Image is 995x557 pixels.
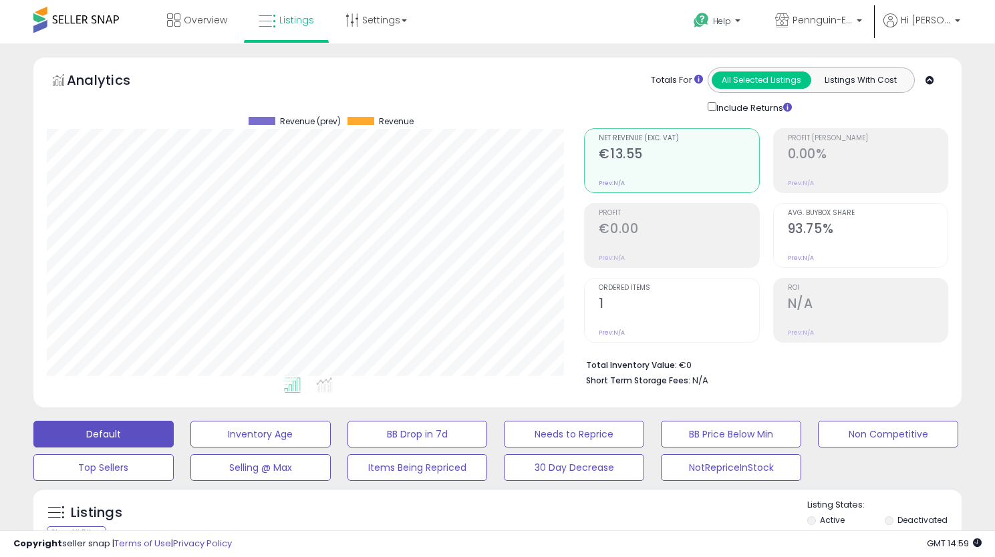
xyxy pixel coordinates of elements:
[692,374,708,387] span: N/A
[347,454,488,481] button: Items Being Repriced
[683,2,754,43] a: Help
[504,454,644,481] button: 30 Day Decrease
[379,117,414,126] span: Revenue
[190,421,331,447] button: Inventory Age
[820,514,845,526] label: Active
[713,15,731,27] span: Help
[33,454,174,481] button: Top Sellers
[599,329,625,337] small: Prev: N/A
[184,13,227,27] span: Overview
[788,135,948,142] span: Profit [PERSON_NAME]
[811,71,910,89] button: Listings With Cost
[13,537,62,550] strong: Copyright
[67,71,156,93] h5: Analytics
[599,221,758,239] h2: €0.00
[173,537,232,550] a: Privacy Policy
[599,296,758,314] h2: 1
[897,529,934,540] label: Archived
[114,537,171,550] a: Terms of Use
[927,537,982,550] span: 2025-08-11 14:59 GMT
[599,285,758,292] span: Ordered Items
[788,296,948,314] h2: N/A
[599,210,758,217] span: Profit
[280,117,341,126] span: Revenue (prev)
[807,499,962,512] p: Listing States:
[586,375,690,386] b: Short Term Storage Fees:
[599,254,625,262] small: Prev: N/A
[897,514,948,526] label: Deactivated
[788,210,948,217] span: Avg. Buybox Share
[661,421,801,447] button: BB Price Below Min
[788,146,948,164] h2: 0.00%
[71,504,122,522] h5: Listings
[883,13,960,43] a: Hi [PERSON_NAME]
[599,146,758,164] h2: €13.55
[818,421,958,447] button: Non Competitive
[820,529,869,540] label: Out of Stock
[788,179,814,187] small: Prev: N/A
[698,100,808,115] div: Include Returns
[788,285,948,292] span: ROI
[13,538,232,550] div: seller snap | |
[599,135,758,142] span: Net Revenue (Exc. VAT)
[47,526,106,539] div: Clear All Filters
[661,454,801,481] button: NotRepriceInStock
[586,359,677,371] b: Total Inventory Value:
[693,12,710,29] i: Get Help
[279,13,314,27] span: Listings
[788,254,814,262] small: Prev: N/A
[651,74,703,87] div: Totals For
[793,13,853,27] span: Pennguin-ES-Home
[712,71,811,89] button: All Selected Listings
[504,421,644,447] button: Needs to Reprice
[901,13,951,27] span: Hi [PERSON_NAME]
[599,179,625,187] small: Prev: N/A
[586,356,938,372] li: €0
[190,454,331,481] button: Selling @ Max
[33,421,174,447] button: Default
[347,421,488,447] button: BB Drop in 7d
[788,221,948,239] h2: 93.75%
[788,329,814,337] small: Prev: N/A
